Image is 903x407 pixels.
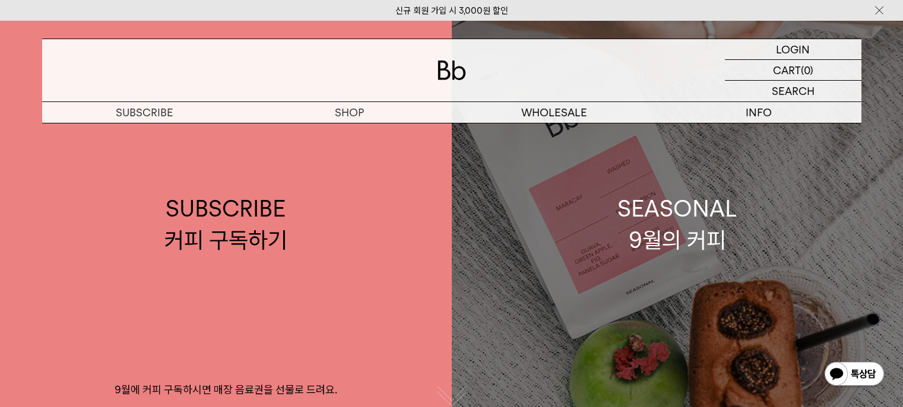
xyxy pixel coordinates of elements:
a: 신규 회원 가입 시 3,000원 할인 [395,5,508,16]
a: SHOP [247,102,452,123]
p: CART [773,60,801,80]
p: (0) [801,60,813,80]
p: LOGIN [776,39,810,59]
p: INFO [657,102,861,123]
a: SUBSCRIBE [42,102,247,123]
img: 로고 [438,61,466,80]
p: SEARCH [772,81,815,101]
a: LOGIN [725,39,861,60]
div: SUBSCRIBE 커피 구독하기 [164,193,287,256]
div: SEASONAL 9월의 커피 [617,193,737,256]
p: WHOLESALE [452,102,657,123]
a: CART (0) [725,60,861,81]
img: 카카오톡 채널 1:1 채팅 버튼 [823,361,885,389]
